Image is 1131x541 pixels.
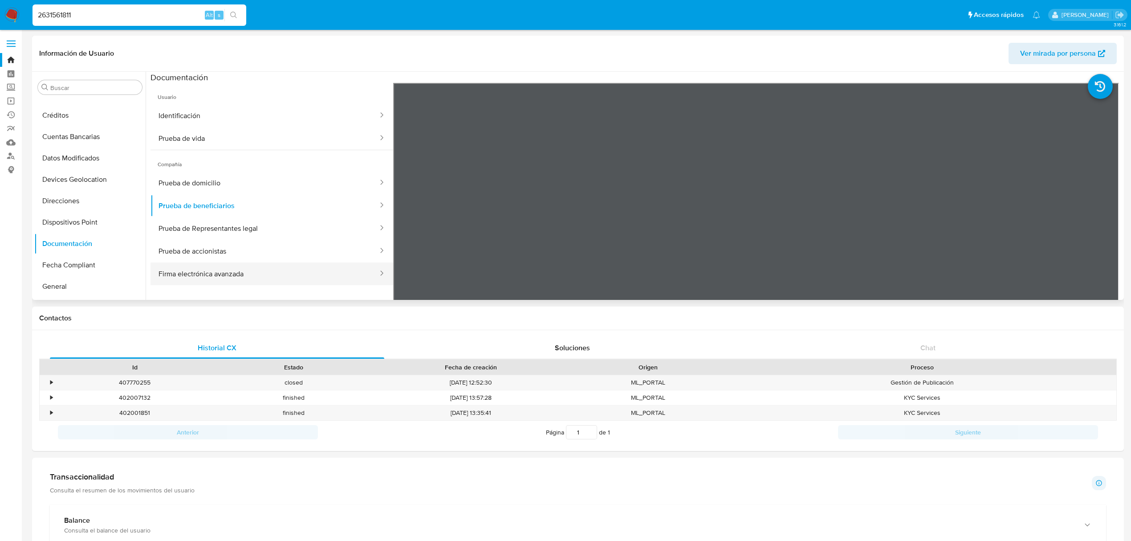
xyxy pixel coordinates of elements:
button: General [34,276,146,297]
button: Devices Geolocation [34,169,146,190]
div: ML_PORTAL [569,390,728,405]
h1: Información de Usuario [39,49,114,58]
div: finished [214,390,373,405]
a: Notificaciones [1033,11,1040,19]
button: Siguiente [838,425,1098,439]
div: KYC Services [728,406,1116,420]
div: 402007132 [55,390,214,405]
div: Proceso [734,363,1110,372]
div: 407770255 [55,375,214,390]
button: Fecha Compliant [34,254,146,276]
button: Buscar [41,84,49,91]
div: ML_PORTAL [569,406,728,420]
button: Cuentas Bancarias [34,126,146,148]
p: marianathalie.grajeda@mercadolibre.com.mx [1062,11,1112,19]
span: Historial CX [198,343,236,353]
div: [DATE] 12:52:30 [373,375,569,390]
input: Buscar usuario o caso... [33,9,246,21]
button: Direcciones [34,190,146,212]
div: Gestión de Publicación [728,375,1116,390]
button: Documentación [34,233,146,254]
button: search-icon [224,9,243,21]
span: 1 [608,428,610,437]
button: Historial Casos [34,297,146,319]
span: Chat [920,343,936,353]
div: finished [214,406,373,420]
div: closed [214,375,373,390]
a: Salir [1115,10,1124,20]
div: • [50,409,53,417]
div: • [50,393,53,402]
span: Ver mirada por persona [1020,43,1096,64]
div: KYC Services [728,390,1116,405]
button: Datos Modificados [34,148,146,169]
div: Estado [220,363,367,372]
h1: Contactos [39,314,1117,323]
div: Origen [575,363,721,372]
button: Dispositivos Point [34,212,146,233]
div: [DATE] 13:57:28 [373,390,569,405]
div: • [50,378,53,387]
button: Ver mirada por persona [1009,43,1117,64]
div: Fecha de creación [379,363,562,372]
div: Id [61,363,208,372]
span: s [218,11,220,19]
div: [DATE] 13:35:41 [373,406,569,420]
button: Anterior [58,425,318,439]
span: Página de [546,425,610,439]
div: 402001851 [55,406,214,420]
div: ML_PORTAL [569,375,728,390]
input: Buscar [50,84,138,92]
span: Alt [206,11,213,19]
span: Accesos rápidos [974,10,1024,20]
button: Créditos [34,105,146,126]
span: Soluciones [555,343,590,353]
